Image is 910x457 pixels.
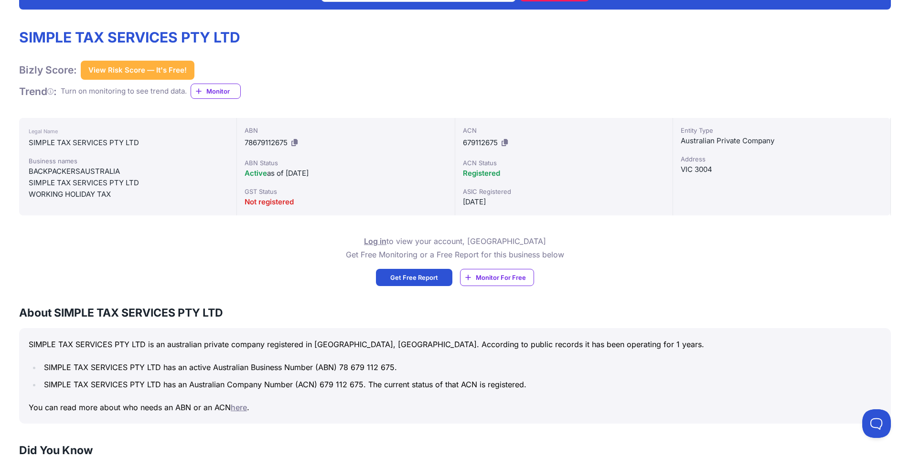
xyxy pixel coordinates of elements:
[463,158,665,168] div: ACN Status
[19,64,77,76] h1: Bizly Score:
[245,138,288,147] span: 78679112675
[245,168,447,179] div: as of [DATE]
[41,378,881,391] li: SIMPLE TAX SERVICES PTY LTD has an Australian Company Number (ACN) 679 112 675. The current statu...
[29,189,227,200] div: WORKING HOLIDAY TAX
[29,156,227,166] div: Business names
[390,273,438,282] span: Get Free Report
[862,409,891,438] iframe: Toggle Customer Support
[681,126,883,135] div: Entity Type
[29,401,881,414] p: You can read more about who needs an ABN or an ACN .
[245,158,447,168] div: ABN Status
[463,187,665,196] div: ASIC Registered
[463,196,665,208] div: [DATE]
[245,169,267,178] span: Active
[29,338,881,351] p: SIMPLE TAX SERVICES PTY LTD is an australian private company registered in [GEOGRAPHIC_DATA], [GE...
[231,403,247,412] a: here
[206,86,240,96] span: Monitor
[29,137,227,149] div: SIMPLE TAX SERVICES PTY LTD
[19,305,891,320] h3: About SIMPLE TAX SERVICES PTY LTD
[41,361,881,374] li: SIMPLE TAX SERVICES PTY LTD has an active Australian Business Number (ABN) 78 679 112 675.
[463,138,498,147] span: 679112675
[681,164,883,175] div: VIC 3004
[681,135,883,147] div: Australian Private Company
[245,187,447,196] div: GST Status
[364,236,386,246] a: Log in
[191,84,241,99] a: Monitor
[463,126,665,135] div: ACN
[681,154,883,164] div: Address
[460,269,534,286] a: Monitor For Free
[376,269,452,286] a: Get Free Report
[476,273,526,282] span: Monitor For Free
[29,177,227,189] div: SIMPLE TAX SERVICES PTY LTD
[29,166,227,177] div: BACKPACKERSAUSTRALIA
[19,29,241,46] h1: SIMPLE TAX SERVICES PTY LTD
[346,234,564,261] p: to view your account, [GEOGRAPHIC_DATA] Get Free Monitoring or a Free Report for this business below
[29,126,227,137] div: Legal Name
[245,126,447,135] div: ABN
[61,86,187,97] div: Turn on monitoring to see trend data.
[245,197,294,206] span: Not registered
[463,169,500,178] span: Registered
[19,85,57,98] h1: Trend :
[81,61,194,80] button: View Risk Score — It's Free!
